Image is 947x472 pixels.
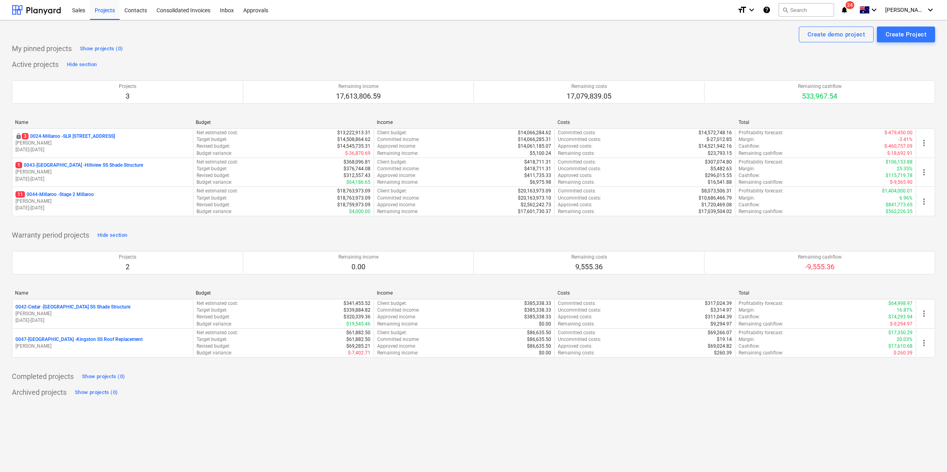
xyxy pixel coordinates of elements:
[739,350,783,356] p: Remaining cashflow :
[739,321,783,327] p: Remaining cashflow :
[197,350,232,356] p: Budget variance :
[524,300,551,307] p: $385,338.33
[119,91,136,101] p: 3
[888,300,913,307] p: $64,998.97
[344,307,370,314] p: $339,884.82
[197,307,227,314] p: Target budget :
[919,197,929,206] span: more_vert
[886,172,913,179] p: $115,719.78
[345,150,370,157] p: $-36,870.69
[710,321,732,327] p: $9,294.97
[518,195,551,202] p: $20,163,973.10
[705,314,732,320] p: $311,044.39
[197,300,238,307] p: Net estimated cost :
[739,202,760,208] p: Cashflow :
[97,231,127,240] div: Hide section
[377,188,407,194] p: Client budget :
[15,133,22,140] div: This project is confidential
[779,3,834,17] button: Search
[15,133,190,153] div: 30024-Millaroo -SLR [STREET_ADDRESS][PERSON_NAME][DATE]-[DATE]
[886,159,913,166] p: $106,153.88
[80,44,123,53] div: Show projects (0)
[197,172,230,179] p: Revised budget :
[798,262,842,272] p: -9,555.36
[708,329,732,336] p: $69,266.07
[558,150,595,157] p: Remaining costs :
[15,336,143,343] p: 0047-[GEOGRAPHIC_DATA] - Kingston SS Roof Replacement
[539,321,551,327] p: $0.00
[377,150,418,157] p: Remaining income :
[714,350,732,356] p: $260.39
[571,254,607,261] p: Remaining costs
[196,290,370,296] div: Budget
[75,388,118,397] div: Show projects (0)
[701,188,732,194] p: $8,073,506.31
[15,162,190,182] div: 10043-[GEOGRAPHIC_DATA] -Hillview SS Shade Structure[PERSON_NAME][DATE]-[DATE]
[377,208,418,215] p: Remaining income :
[739,290,913,296] div: Total
[15,120,189,125] div: Name
[348,350,370,356] p: $-7,402.71
[558,343,592,350] p: Approved costs :
[558,120,732,125] div: Costs
[699,143,732,150] p: $14,521,942.16
[558,195,601,202] p: Uncommitted costs :
[882,188,913,194] p: $1,404,000.01
[349,208,370,215] p: $4,000.00
[527,336,551,343] p: $86,635.50
[737,5,747,15] i: format_size
[197,343,230,350] p: Revised budget :
[739,300,783,307] p: Profitability forecast :
[558,290,732,296] div: Costs
[739,195,755,202] p: Margin :
[739,143,760,150] p: Cashflow :
[518,188,551,194] p: $20,163,973.09
[377,195,420,202] p: Committed income :
[521,202,551,208] p: $2,562,242.73
[840,5,848,15] i: notifications
[798,83,842,90] p: Remaining cashflow
[799,27,874,42] button: Create demo project
[80,370,127,383] button: Show projects (0)
[22,133,115,140] p: 0024-Millaroo - SLR [STREET_ADDRESS]
[558,188,596,194] p: Committed costs :
[897,336,913,343] p: 20.03%
[739,314,760,320] p: Cashflow :
[558,208,595,215] p: Remaining costs :
[524,159,551,166] p: $418,711.31
[336,83,381,90] p: Remaining income
[518,136,551,143] p: $14,066,285.31
[897,307,913,314] p: 16.87%
[15,162,22,168] span: 1
[524,314,551,320] p: $385,338.33
[377,343,416,350] p: Approved income :
[119,83,136,90] p: Projects
[197,129,238,136] p: Net estimated cost :
[12,388,67,397] p: Archived projects
[539,350,551,356] p: $0.00
[885,7,925,13] span: [PERSON_NAME]
[708,179,732,186] p: $16,541.88
[886,208,913,215] p: $562,226.35
[558,136,601,143] p: Uncommitted costs :
[527,329,551,336] p: $86,635.50
[344,159,370,166] p: $368,096.81
[886,202,913,208] p: $841,773.65
[337,188,370,194] p: $18,763,973.09
[705,159,732,166] p: $307,074.80
[524,166,551,172] p: $418,711.31
[15,191,190,211] div: 110044-Millaroo -Stage 2 Millaroo[PERSON_NAME][DATE]-[DATE]
[699,129,732,136] p: $14,572,748.16
[708,343,732,350] p: $69,024.82
[567,91,611,101] p: 17,079,839.05
[717,336,732,343] p: $19.14
[782,7,789,13] span: search
[884,129,913,136] p: $-479,450.00
[558,129,596,136] p: Committed costs :
[518,129,551,136] p: $14,066,284.62
[197,336,227,343] p: Target budget :
[377,143,416,150] p: Approved income :
[699,195,732,202] p: $10,686,466.79
[336,91,381,101] p: 17,613,806.59
[197,143,230,150] p: Revised budget :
